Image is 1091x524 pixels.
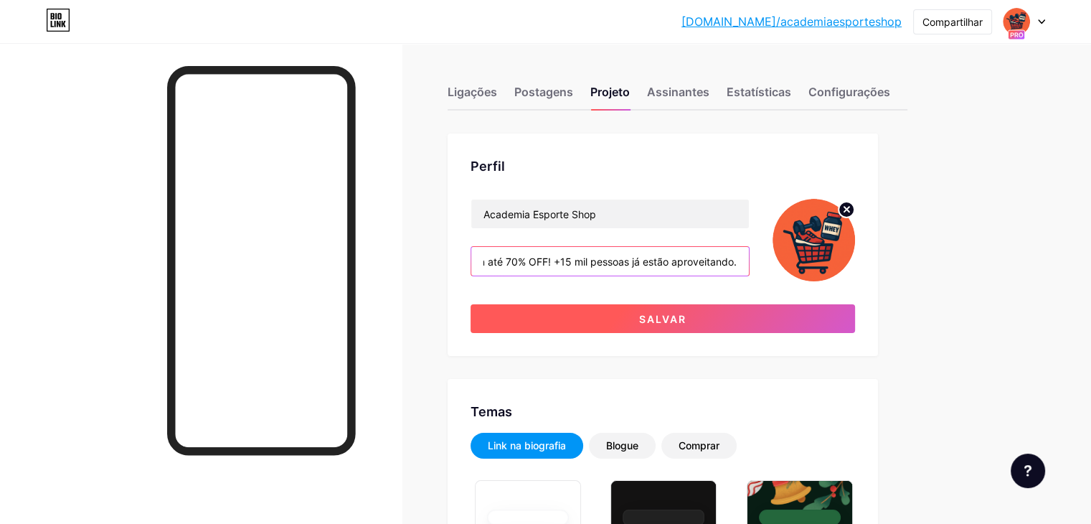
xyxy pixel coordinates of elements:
[922,16,983,28] font: Compartilhar
[471,404,512,419] font: Temas
[1003,8,1030,35] img: academiaesporteshop
[471,247,749,276] input: Biografia
[639,313,686,325] font: Salvar
[647,85,709,99] font: Assinantes
[679,439,719,452] font: Comprar
[773,199,855,281] img: academiaesporteshop
[471,159,505,174] font: Perfil
[590,85,630,99] font: Projeto
[808,85,890,99] font: Configurações
[471,200,749,228] input: Nome
[681,13,902,30] a: [DOMAIN_NAME]/academiaesporteshop
[448,85,497,99] font: Ligações
[727,85,791,99] font: Estatísticas
[681,14,902,29] font: [DOMAIN_NAME]/academiaesporteshop
[606,439,638,452] font: Blogue
[488,439,566,452] font: Link na biografia
[471,304,855,333] button: Salvar
[514,85,573,99] font: Postagens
